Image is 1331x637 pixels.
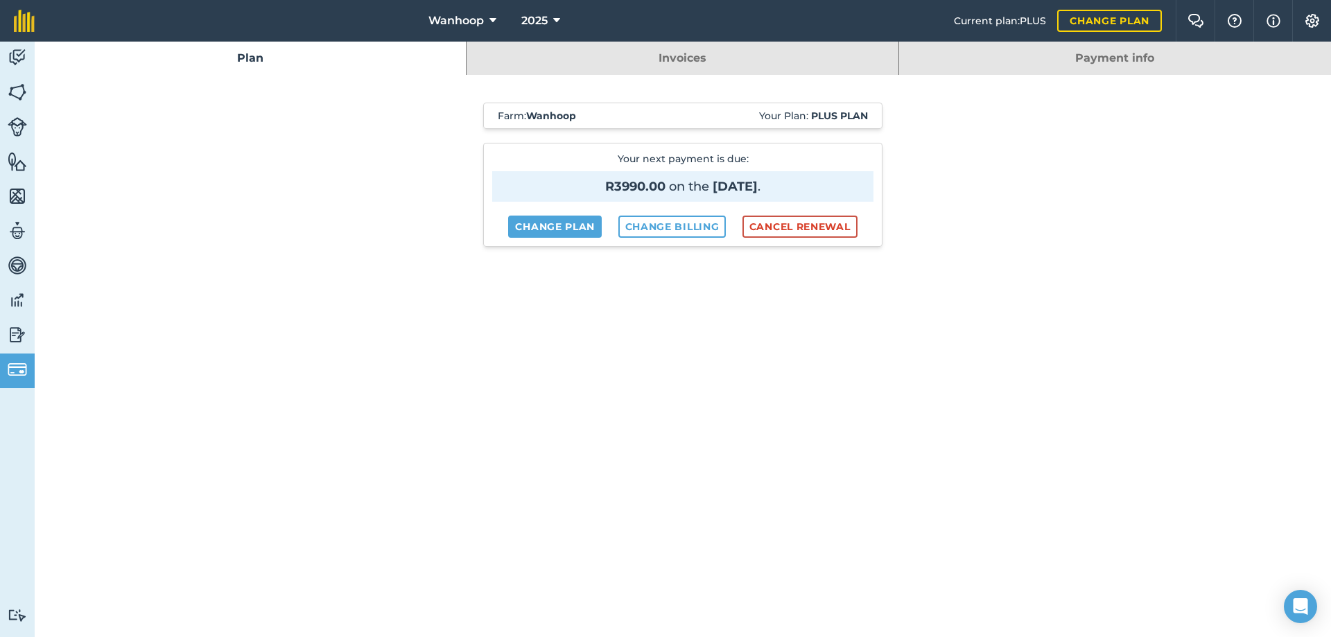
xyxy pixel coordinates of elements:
[521,12,548,29] span: 2025
[8,220,27,241] img: svg+xml;base64,PD94bWwgdmVyc2lvbj0iMS4wIiBlbmNvZGluZz0idXRmLTgiPz4KPCEtLSBHZW5lcmF0b3I6IEFkb2JlIE...
[1226,14,1243,28] img: A question mark icon
[8,151,27,172] img: svg+xml;base64,PHN2ZyB4bWxucz0iaHR0cDovL3d3dy53My5vcmcvMjAwMC9zdmciIHdpZHRoPSI1NiIgaGVpZ2h0PSI2MC...
[811,110,868,122] strong: Plus plan
[759,109,868,123] span: Your Plan:
[14,10,35,32] img: fieldmargin Logo
[8,255,27,276] img: svg+xml;base64,PD94bWwgdmVyc2lvbj0iMS4wIiBlbmNvZGluZz0idXRmLTgiPz4KPCEtLSBHZW5lcmF0b3I6IEFkb2JlIE...
[508,216,602,238] a: Change plan
[428,12,484,29] span: Wanhoop
[8,117,27,137] img: svg+xml;base64,PD94bWwgdmVyc2lvbj0iMS4wIiBlbmNvZGluZz0idXRmLTgiPz4KPCEtLSBHZW5lcmF0b3I6IEFkb2JlIE...
[8,360,27,379] img: svg+xml;base64,PD94bWwgdmVyc2lvbj0iMS4wIiBlbmNvZGluZz0idXRmLTgiPz4KPCEtLSBHZW5lcmF0b3I6IEFkb2JlIE...
[467,42,898,75] a: Invoices
[742,216,858,238] button: Cancel renewal
[8,47,27,68] img: svg+xml;base64,PD94bWwgdmVyc2lvbj0iMS4wIiBlbmNvZGluZz0idXRmLTgiPz4KPCEtLSBHZW5lcmF0b3I6IEFkb2JlIE...
[8,324,27,345] img: svg+xml;base64,PD94bWwgdmVyc2lvbj0iMS4wIiBlbmNvZGluZz0idXRmLTgiPz4KPCEtLSBHZW5lcmF0b3I6IEFkb2JlIE...
[498,109,576,123] span: Farm :
[899,42,1331,75] a: Payment info
[1057,10,1162,32] a: Change plan
[954,13,1046,28] span: Current plan : PLUS
[526,110,576,122] strong: Wanhoop
[1188,14,1204,28] img: Two speech bubbles overlapping with the left bubble in the forefront
[492,171,873,202] span: on the .
[8,186,27,207] img: svg+xml;base64,PHN2ZyB4bWxucz0iaHR0cDovL3d3dy53My5vcmcvMjAwMC9zdmciIHdpZHRoPSI1NiIgaGVpZ2h0PSI2MC...
[713,179,758,194] strong: [DATE]
[1284,590,1317,623] div: Open Intercom Messenger
[605,179,665,194] strong: R3990.00
[8,609,27,622] img: svg+xml;base64,PD94bWwgdmVyc2lvbj0iMS4wIiBlbmNvZGluZz0idXRmLTgiPz4KPCEtLSBHZW5lcmF0b3I6IEFkb2JlIE...
[618,216,727,238] a: Change billing
[8,290,27,311] img: svg+xml;base64,PD94bWwgdmVyc2lvbj0iMS4wIiBlbmNvZGluZz0idXRmLTgiPz4KPCEtLSBHZW5lcmF0b3I6IEFkb2JlIE...
[1304,14,1321,28] img: A cog icon
[1267,12,1280,29] img: svg+xml;base64,PHN2ZyB4bWxucz0iaHR0cDovL3d3dy53My5vcmcvMjAwMC9zdmciIHdpZHRoPSIxNyIgaGVpZ2h0PSIxNy...
[492,152,873,202] p: Your next payment is due :
[8,82,27,103] img: svg+xml;base64,PHN2ZyB4bWxucz0iaHR0cDovL3d3dy53My5vcmcvMjAwMC9zdmciIHdpZHRoPSI1NiIgaGVpZ2h0PSI2MC...
[35,42,466,75] a: Plan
